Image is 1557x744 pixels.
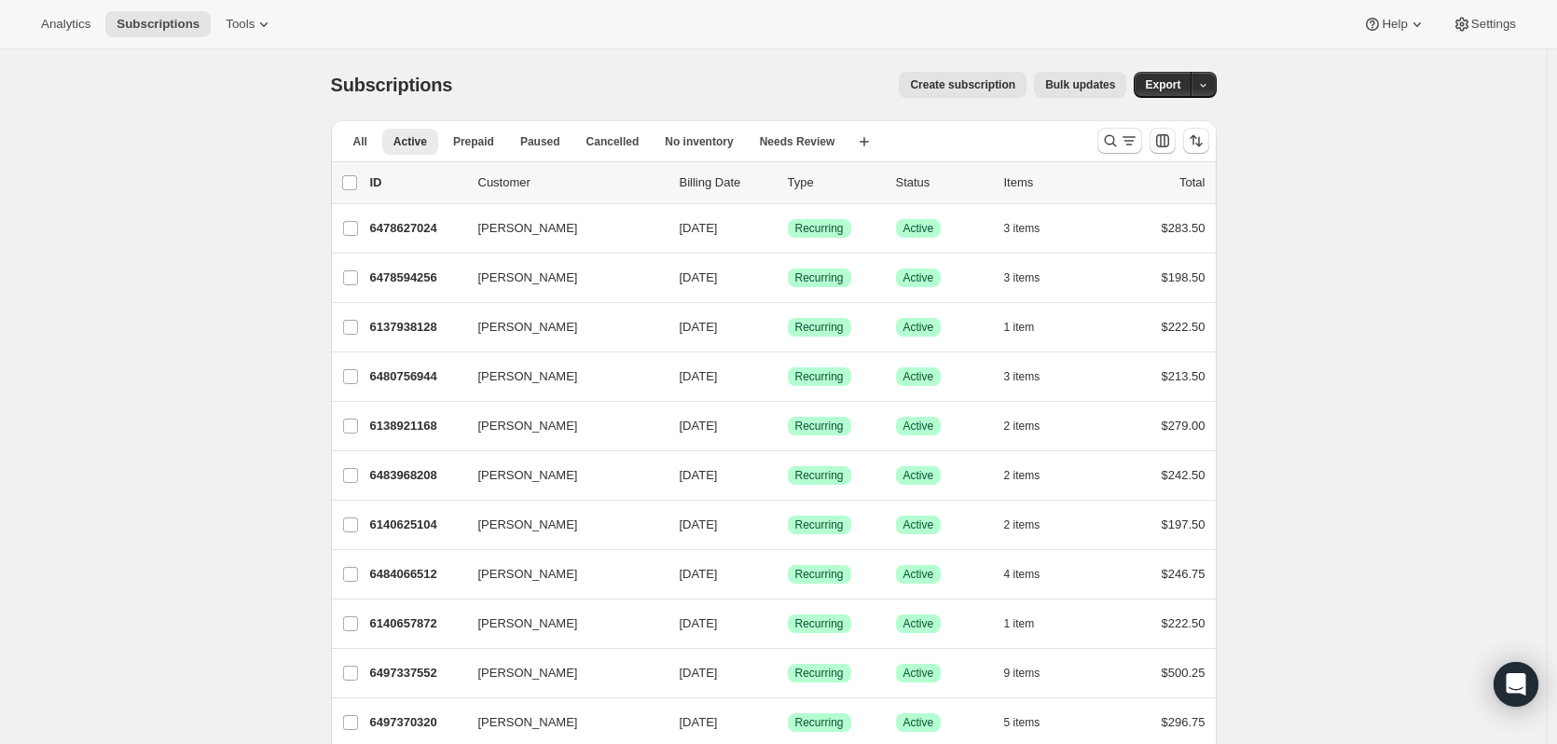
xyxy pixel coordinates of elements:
p: 6497370320 [370,713,463,732]
span: $222.50 [1162,320,1206,334]
button: [PERSON_NAME] [467,263,654,293]
button: Create subscription [899,72,1027,98]
span: Subscriptions [117,17,200,32]
button: 3 items [1004,215,1061,241]
span: Active [903,666,934,681]
div: 6478627024[PERSON_NAME][DATE]SuccessRecurringSuccessActive3 items$283.50 [370,215,1206,241]
span: Prepaid [453,134,494,149]
span: [PERSON_NAME] [478,318,578,337]
div: 6140657872[PERSON_NAME][DATE]SuccessRecurringSuccessActive1 item$222.50 [370,611,1206,637]
div: IDCustomerBilling DateTypeStatusItemsTotal [370,173,1206,192]
button: Search and filter results [1097,128,1142,154]
button: 9 items [1004,660,1061,686]
button: Settings [1441,11,1527,37]
span: Active [903,419,934,434]
span: Create subscription [910,77,1015,92]
span: Recurring [795,715,844,730]
span: Active [903,567,934,582]
p: 6478627024 [370,219,463,238]
span: 4 items [1004,567,1040,582]
span: 1 item [1004,616,1035,631]
p: 6480756944 [370,367,463,386]
span: 1 item [1004,320,1035,335]
span: [DATE] [680,567,718,581]
span: Subscriptions [331,75,453,95]
span: [DATE] [680,468,718,482]
div: 6480756944[PERSON_NAME][DATE]SuccessRecurringSuccessActive3 items$213.50 [370,364,1206,390]
span: Cancelled [586,134,640,149]
span: Active [903,270,934,285]
span: $283.50 [1162,221,1206,235]
span: [PERSON_NAME] [478,516,578,534]
span: Paused [520,134,560,149]
button: 2 items [1004,413,1061,439]
span: [PERSON_NAME] [478,713,578,732]
span: [DATE] [680,320,718,334]
span: 9 items [1004,666,1040,681]
span: Settings [1471,17,1516,32]
div: 6137938128[PERSON_NAME][DATE]SuccessRecurringSuccessActive1 item$222.50 [370,314,1206,340]
span: Recurring [795,468,844,483]
div: Type [788,173,881,192]
span: [PERSON_NAME] [478,219,578,238]
p: Customer [478,173,665,192]
span: [PERSON_NAME] [478,417,578,435]
button: Analytics [30,11,102,37]
p: 6140625104 [370,516,463,534]
span: Active [903,468,934,483]
button: 5 items [1004,710,1061,736]
span: [PERSON_NAME] [478,269,578,287]
span: Recurring [795,567,844,582]
button: [PERSON_NAME] [467,708,654,737]
button: 3 items [1004,265,1061,291]
button: 4 items [1004,561,1061,587]
span: $222.50 [1162,616,1206,630]
button: Create new view [849,129,879,155]
button: 2 items [1004,462,1061,489]
span: Export [1145,77,1180,92]
span: [PERSON_NAME] [478,466,578,485]
p: 6497337552 [370,664,463,682]
button: [PERSON_NAME] [467,362,654,392]
span: Recurring [795,419,844,434]
button: [PERSON_NAME] [467,510,654,540]
span: [PERSON_NAME] [478,664,578,682]
button: [PERSON_NAME] [467,214,654,243]
button: Subscriptions [105,11,211,37]
button: Customize table column order and visibility [1150,128,1176,154]
span: Active [903,616,934,631]
span: No inventory [665,134,733,149]
span: 2 items [1004,517,1040,532]
span: $279.00 [1162,419,1206,433]
span: [DATE] [680,715,718,729]
p: 6483968208 [370,466,463,485]
button: Help [1352,11,1437,37]
span: Recurring [795,517,844,532]
span: $197.50 [1162,517,1206,531]
span: Recurring [795,270,844,285]
button: 3 items [1004,364,1061,390]
span: $500.25 [1162,666,1206,680]
span: $213.50 [1162,369,1206,383]
div: 6140625104[PERSON_NAME][DATE]SuccessRecurringSuccessActive2 items$197.50 [370,512,1206,538]
span: 3 items [1004,270,1040,285]
span: [DATE] [680,517,718,531]
span: [DATE] [680,221,718,235]
div: 6483968208[PERSON_NAME][DATE]SuccessRecurringSuccessActive2 items$242.50 [370,462,1206,489]
span: Active [903,517,934,532]
span: Bulk updates [1045,77,1115,92]
span: Recurring [795,320,844,335]
button: [PERSON_NAME] [467,312,654,342]
span: $246.75 [1162,567,1206,581]
span: 2 items [1004,419,1040,434]
div: 6138921168[PERSON_NAME][DATE]SuccessRecurringSuccessActive2 items$279.00 [370,413,1206,439]
button: 1 item [1004,314,1055,340]
span: Recurring [795,666,844,681]
p: 6140657872 [370,614,463,633]
span: Needs Review [760,134,835,149]
button: [PERSON_NAME] [467,461,654,490]
span: Analytics [41,17,90,32]
span: 3 items [1004,369,1040,384]
span: [DATE] [680,616,718,630]
span: [DATE] [680,369,718,383]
